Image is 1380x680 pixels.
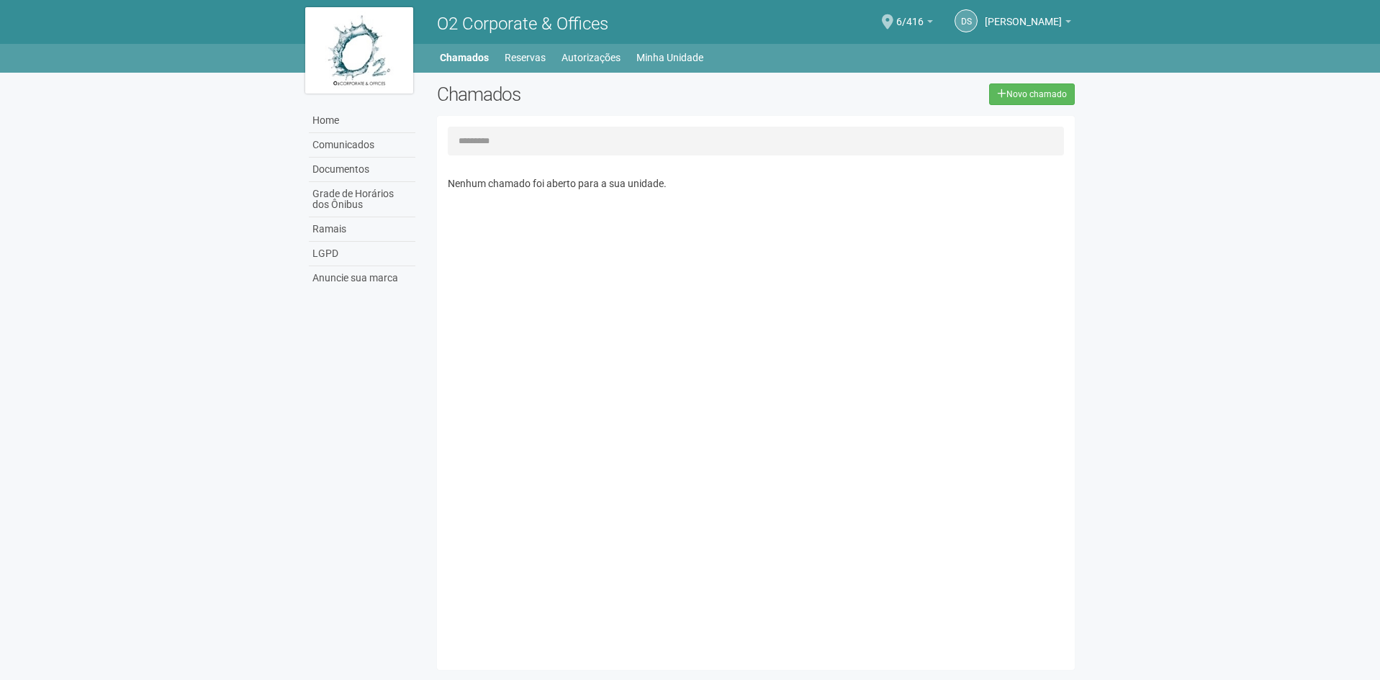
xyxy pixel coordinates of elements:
span: O2 Corporate & Offices [437,14,608,34]
span: 6/416 [896,2,924,27]
a: Ramais [309,217,415,242]
a: LGPD [309,242,415,266]
a: Documentos [309,158,415,182]
a: DS [955,9,978,32]
a: Minha Unidade [636,47,703,68]
a: Novo chamado [989,83,1075,105]
a: Chamados [440,47,489,68]
a: Grade de Horários dos Ônibus [309,182,415,217]
a: Anuncie sua marca [309,266,415,290]
a: Comunicados [309,133,415,158]
span: Daniel Santos [985,2,1062,27]
a: [PERSON_NAME] [985,18,1071,30]
a: Autorizações [562,47,621,68]
a: Reservas [505,47,546,68]
a: 6/416 [896,18,933,30]
a: Home [309,109,415,133]
img: logo.jpg [305,7,413,94]
h2: Chamados [437,83,690,105]
p: Nenhum chamado foi aberto para a sua unidade. [448,177,1065,190]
